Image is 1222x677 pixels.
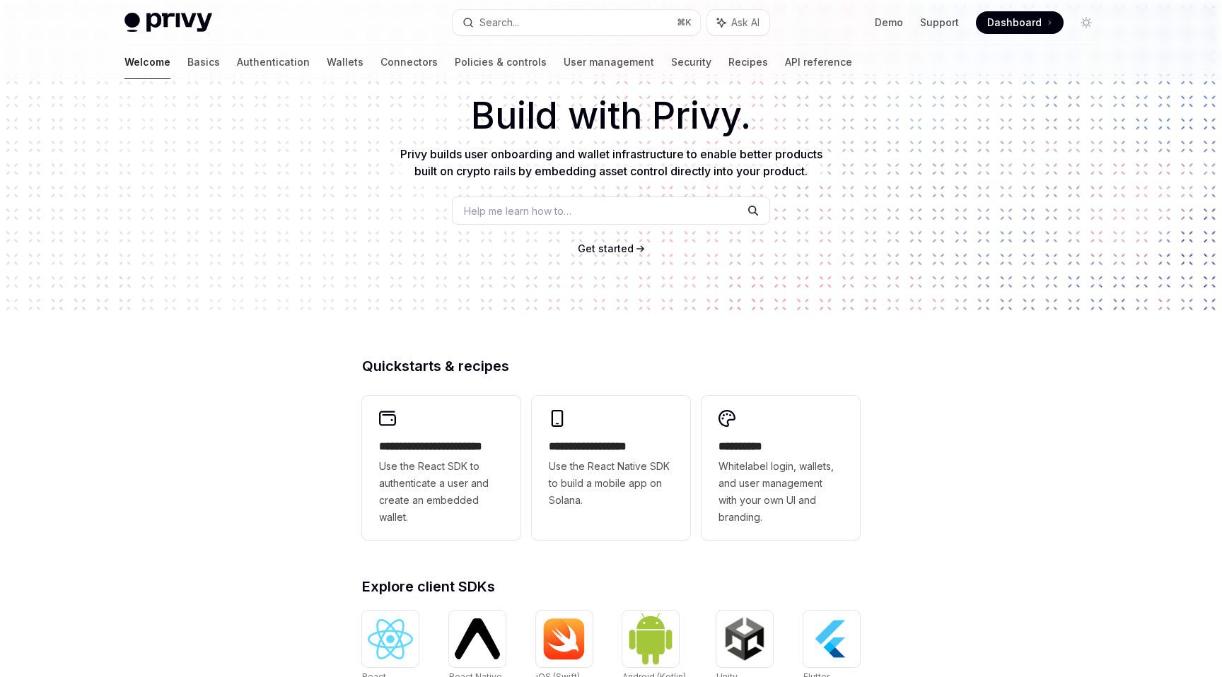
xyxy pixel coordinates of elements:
img: iOS (Swift) [542,618,587,660]
a: Wallets [327,45,363,79]
a: Get started [578,242,634,256]
a: Basics [187,45,220,79]
a: **** **** **** ***Use the React Native SDK to build a mobile app on Solana. [532,396,690,540]
img: React [368,619,413,659]
a: Welcome [124,45,170,79]
a: Support [920,16,959,30]
span: Help me learn how to… [464,204,571,218]
span: Ask AI [731,16,760,30]
a: Authentication [237,45,310,79]
span: Dashboard [987,16,1042,30]
button: Search...⌘K [453,10,700,35]
span: Get started [578,242,634,254]
a: Connectors [380,45,438,79]
a: Dashboard [976,11,1064,34]
a: Security [671,45,711,79]
button: Ask AI [707,10,769,35]
span: Explore client SDKs [362,579,495,594]
a: Recipes [728,45,768,79]
img: React Native [455,618,500,659]
a: Demo [875,16,903,30]
span: ⌘ K [677,17,692,28]
a: API reference [785,45,852,79]
a: Policies & controls [455,45,547,79]
span: Privy builds user onboarding and wallet infrastructure to enable better products built on crypto ... [400,147,822,178]
img: Android (Kotlin) [628,612,673,665]
img: light logo [124,13,212,33]
img: Unity [722,616,767,661]
img: Flutter [809,616,854,661]
a: **** *****Whitelabel login, wallets, and user management with your own UI and branding. [702,396,860,540]
a: User management [564,45,654,79]
span: Build with Privy. [471,103,751,129]
span: Use the React Native SDK to build a mobile app on Solana. [549,458,673,509]
span: Quickstarts & recipes [362,359,509,373]
span: Whitelabel login, wallets, and user management with your own UI and branding. [718,458,843,526]
span: Use the React SDK to authenticate a user and create an embedded wallet. [379,458,504,526]
button: Toggle dark mode [1075,11,1098,34]
div: Search... [479,14,519,31]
